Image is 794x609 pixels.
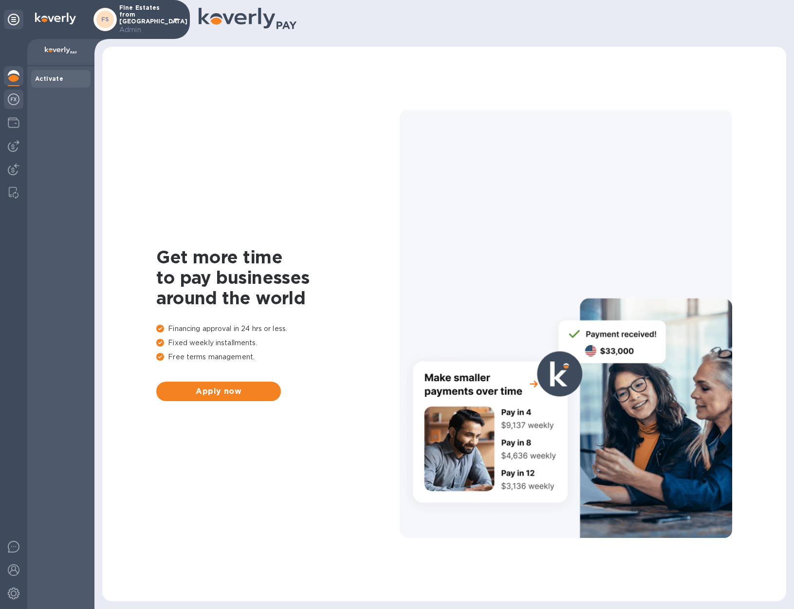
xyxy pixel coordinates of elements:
[156,247,400,308] h1: Get more time to pay businesses around the world
[8,117,19,129] img: Wallets
[8,93,19,105] img: Foreign exchange
[156,352,400,362] p: Free terms management.
[119,4,168,35] p: Fine Estates from [GEOGRAPHIC_DATA]
[101,16,110,23] b: FS
[156,338,400,348] p: Fixed weekly installments.
[164,386,273,397] span: Apply now
[156,324,400,334] p: Financing approval in 24 hrs or less.
[119,25,168,35] p: Admin
[35,13,76,24] img: Logo
[4,10,23,29] div: Unpin categories
[156,382,281,401] button: Apply now
[35,75,63,82] b: Activate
